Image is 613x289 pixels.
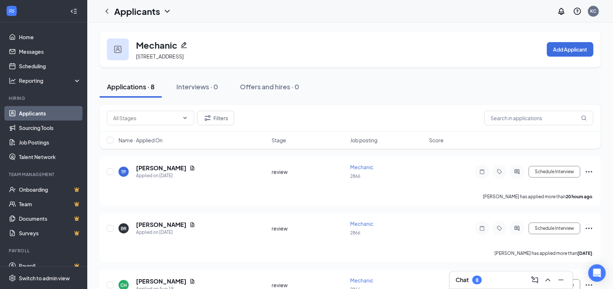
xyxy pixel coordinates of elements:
button: Minimize [555,274,567,286]
div: Applications · 8 [107,82,155,91]
div: Offers and hires · 0 [240,82,299,91]
svg: ChevronDown [163,7,172,16]
svg: Document [189,165,195,171]
a: OnboardingCrown [19,182,81,197]
button: Filter Filters [197,111,234,125]
div: Payroll [9,248,80,254]
svg: Ellipses [585,224,593,233]
svg: MagnifyingGlass [581,115,587,121]
div: review [272,225,346,232]
svg: Tag [495,169,504,175]
svg: Notifications [557,7,566,16]
div: Applied on [DATE] [136,229,195,236]
svg: Note [478,169,486,175]
button: ChevronUp [542,274,554,286]
b: [DATE] [577,251,592,256]
b: 20 hours ago [566,194,592,199]
svg: ChevronLeft [103,7,111,16]
a: Scheduling [19,59,81,73]
svg: ActiveChat [513,225,521,231]
a: PayrollCrown [19,259,81,273]
svg: Minimize [557,276,565,284]
h3: Chat [456,276,469,284]
h5: [PERSON_NAME] [136,277,187,285]
svg: ChevronDown [182,115,188,121]
svg: Settings [9,274,16,282]
svg: Pencil [180,41,188,49]
input: Search in applications [484,111,593,125]
h3: Mechanic [136,39,177,51]
span: [STREET_ADDRESS] [136,53,184,60]
span: Mechanic [350,220,374,227]
span: 2866 [350,230,361,236]
a: Home [19,30,81,44]
div: TP [121,169,126,175]
div: Team Management [9,171,80,178]
svg: Document [189,278,195,284]
div: Interviews · 0 [176,82,218,91]
svg: ChevronUp [544,276,552,284]
a: Talent Network [19,150,81,164]
svg: Ellipses [585,167,593,176]
div: BR [121,225,127,232]
div: review [272,168,346,175]
button: Schedule Interview [529,223,580,234]
div: Switch to admin view [19,274,70,282]
span: Score [429,137,444,144]
div: review [272,281,346,289]
div: Reporting [19,77,81,84]
svg: Document [189,222,195,228]
div: Applied on [DATE] [136,172,195,179]
span: Mechanic [350,164,374,170]
div: KC [590,8,597,14]
a: SurveysCrown [19,226,81,240]
a: DocumentsCrown [19,211,81,226]
p: [PERSON_NAME] has applied more than . [494,250,593,256]
h1: Applicants [114,5,160,17]
svg: ActiveChat [513,169,521,175]
div: Open Intercom Messenger [588,264,606,282]
svg: ComposeMessage [530,276,539,284]
div: CH [120,282,127,288]
span: Mechanic [350,277,374,284]
svg: QuestionInfo [573,7,582,16]
button: ComposeMessage [529,274,541,286]
svg: Collapse [70,8,77,15]
a: Messages [19,44,81,59]
p: [PERSON_NAME] has applied more than . [483,194,593,200]
span: Job posting [350,137,378,144]
input: All Stages [113,114,179,122]
a: TeamCrown [19,197,81,211]
a: Job Postings [19,135,81,150]
h5: [PERSON_NAME] [136,164,187,172]
button: Add Applicant [547,42,593,57]
h5: [PERSON_NAME] [136,221,187,229]
svg: Analysis [9,77,16,84]
span: Stage [272,137,286,144]
svg: Tag [495,225,504,231]
svg: WorkstreamLogo [8,7,15,15]
svg: Note [478,225,486,231]
span: 2866 [350,174,361,179]
a: Applicants [19,106,81,121]
svg: Filter [203,114,212,122]
img: user icon [114,46,121,53]
span: Name · Applied On [119,137,163,144]
button: Schedule Interview [529,166,580,178]
div: 8 [476,277,478,283]
a: Sourcing Tools [19,121,81,135]
div: Hiring [9,95,80,101]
